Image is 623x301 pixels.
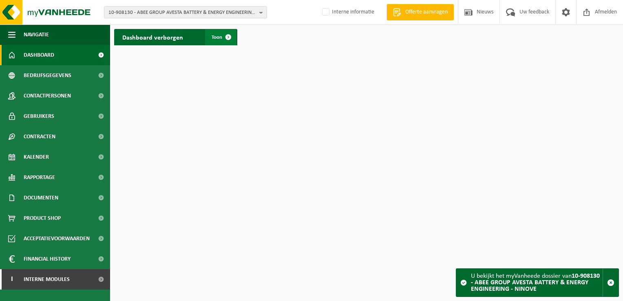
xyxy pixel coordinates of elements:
span: Kalender [24,147,49,167]
span: Product Shop [24,208,61,228]
label: Interne informatie [320,6,374,18]
span: I [8,269,15,290]
span: 10-908130 - ABEE GROUP AVESTA BATTERY & ENERGY ENGINEERING - NINOVE [108,7,256,19]
span: Toon [212,35,222,40]
span: Bedrijfsgegevens [24,65,71,86]
a: Toon [205,29,236,45]
strong: 10-908130 - ABEE GROUP AVESTA BATTERY & ENERGY ENGINEERING - NINOVE [471,273,600,292]
span: Dashboard [24,45,54,65]
div: U bekijkt het myVanheede dossier van [471,269,603,297]
span: Acceptatievoorwaarden [24,228,90,249]
span: Offerte aanvragen [403,8,450,16]
h2: Dashboard verborgen [114,29,191,45]
button: 10-908130 - ABEE GROUP AVESTA BATTERY & ENERGY ENGINEERING - NINOVE [104,6,267,18]
span: Contactpersonen [24,86,71,106]
span: Interne modules [24,269,70,290]
span: Financial History [24,249,71,269]
span: Gebruikers [24,106,54,126]
span: Navigatie [24,24,49,45]
span: Documenten [24,188,58,208]
a: Offerte aanvragen [387,4,454,20]
span: Contracten [24,126,55,147]
span: Rapportage [24,167,55,188]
